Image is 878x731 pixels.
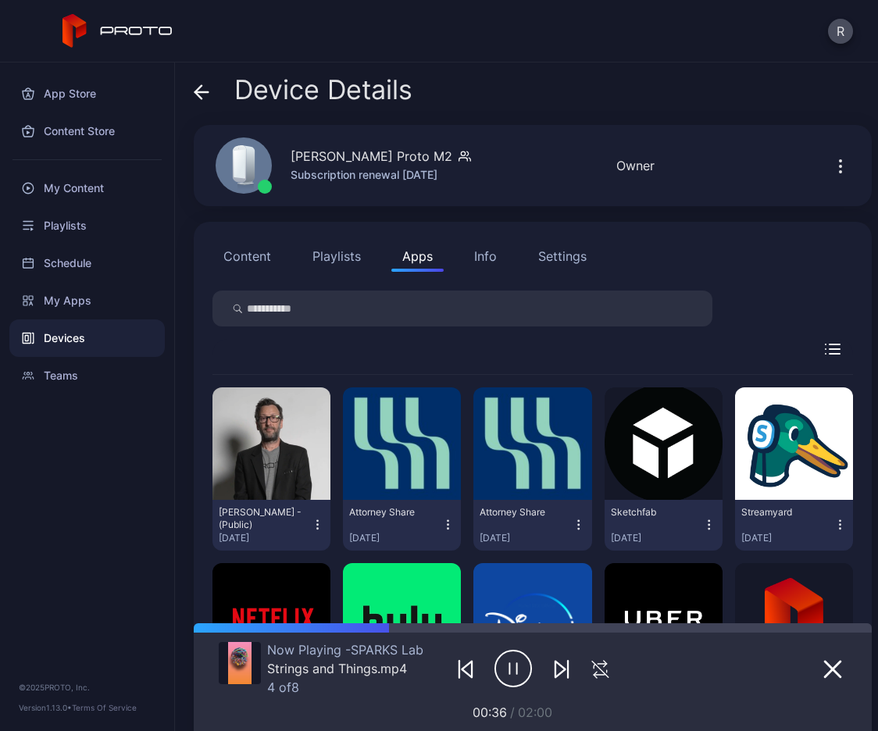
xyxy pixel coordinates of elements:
button: R [828,19,853,44]
button: Playlists [302,241,372,272]
div: 4 of 8 [267,679,423,695]
button: Attorney Share[DATE] [480,506,585,544]
button: [PERSON_NAME] - (Public)[DATE] [219,506,324,544]
a: My Content [9,169,165,207]
span: 00:36 [473,704,507,720]
span: 02:00 [518,704,552,720]
div: David N Persona - (Public) [219,506,305,531]
button: Settings [527,241,598,272]
span: Version 1.13.0 • [19,703,72,712]
button: Info [463,241,508,272]
div: Owner [616,156,655,175]
div: Subscription renewal [DATE] [291,166,471,184]
a: Schedule [9,244,165,282]
span: Device Details [234,75,412,105]
div: Now Playing [267,642,423,658]
div: Attorney Share [480,506,566,519]
a: Terms Of Service [72,703,137,712]
div: [DATE] [480,532,572,544]
span: SPARKS Lab [345,642,423,658]
a: Playlists [9,207,165,244]
div: Settings [538,247,587,266]
a: Teams [9,357,165,394]
a: Devices [9,319,165,357]
button: Apps [391,241,444,272]
div: Sketchfab [611,506,697,519]
div: Info [474,247,497,266]
button: Attorney Share[DATE] [349,506,455,544]
div: [DATE] [349,532,441,544]
a: My Apps [9,282,165,319]
a: Content Store [9,112,165,150]
div: Strings and Things.mp4 [267,661,423,676]
div: Attorney Share [349,506,435,519]
div: © 2025 PROTO, Inc. [19,681,155,694]
div: [DATE] [611,532,703,544]
button: Streamyard[DATE] [741,506,847,544]
div: [DATE] [741,532,833,544]
div: [DATE] [219,532,311,544]
div: Streamyard [741,506,827,519]
button: Sketchfab[DATE] [611,506,716,544]
a: App Store [9,75,165,112]
div: [PERSON_NAME] Proto M2 [291,147,452,166]
button: Content [212,241,282,272]
span: / [510,704,515,720]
